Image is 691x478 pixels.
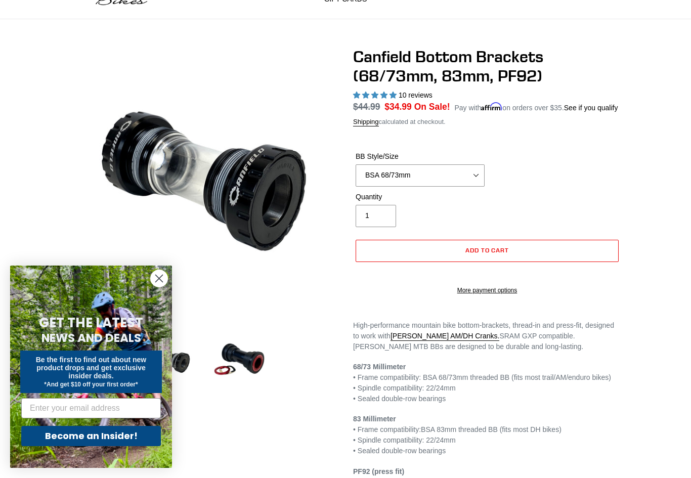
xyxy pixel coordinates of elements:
a: More payment options [356,286,619,295]
span: *And get $10 off your first order* [44,381,138,388]
strong: 83 Millimeter [353,415,396,423]
s: $44.99 [353,102,380,112]
span: Affirm [481,102,502,111]
a: Shipping [353,118,379,126]
div: calculated at checkout. [353,117,621,127]
span: 10 reviews [399,91,433,99]
a: See if you qualify - Learn more about Affirm Financing (opens in modal) [564,104,618,112]
input: Enter your email address [21,398,161,418]
strong: PF92 (press fit) [353,467,404,475]
h1: Canfield Bottom Brackets (68/73mm, 83mm, PF92) [353,47,621,86]
button: Close dialog [150,270,168,287]
span: $34.99 [384,102,412,112]
img: Load image into Gallery viewer, Press Fit 92 Bottom Bracket [211,331,267,387]
span: GET THE LATEST [39,314,143,332]
label: BB Style/Size [356,151,485,162]
button: Add to cart [356,240,619,262]
span: BSA 83mm threaded BB (fits most DH bikes) [421,425,562,433]
span: Be the first to find out about new product drops and get exclusive insider deals. [36,356,147,380]
span: • Spindle compatibility: 22/24mm • Sealed double-row bearings [353,436,456,455]
span: • Frame compatibility: [353,425,421,433]
span: NEWS AND DEALS [41,330,141,346]
button: Become an Insider! [21,426,161,446]
a: [PERSON_NAME] AM/DH Cranks. [391,332,500,341]
p: Pay with on orders over $35. [454,100,618,113]
p: High-performance mountain bike bottom-brackets, thread-in and press-fit, designed to work with SR... [353,320,621,352]
span: Add to cart [465,246,509,254]
p: • Frame compatibility: BSA 68/73mm threaded BB (fits most trail/AM/enduro bikes) • Spindle compat... [353,362,621,404]
span: On Sale! [414,100,450,113]
strong: 68/73 Millimeter [353,363,406,371]
label: Quantity [356,192,485,202]
span: 4.90 stars [353,91,399,99]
